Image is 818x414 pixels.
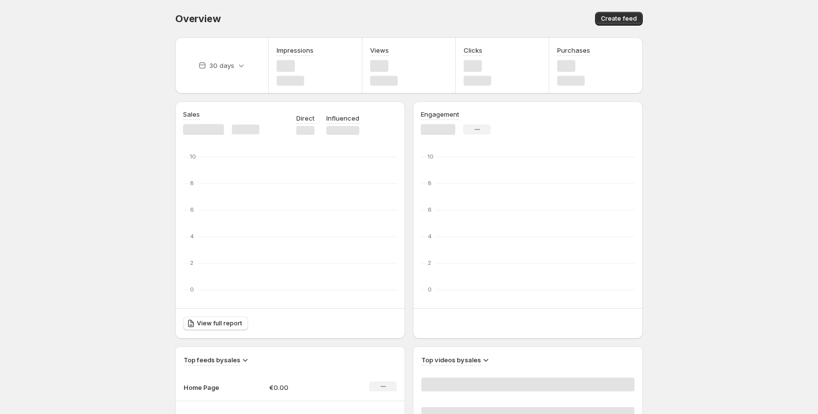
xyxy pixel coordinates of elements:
h3: Top videos by sales [421,355,481,365]
text: 8 [190,180,194,187]
h3: Views [370,45,389,55]
text: 0 [190,286,194,293]
text: 10 [428,153,434,160]
h3: Clicks [464,45,482,55]
p: Direct [296,113,315,123]
span: View full report [197,319,242,327]
text: 6 [190,206,194,213]
p: Influenced [326,113,359,123]
h3: Top feeds by sales [184,355,240,365]
p: 30 days [209,61,234,70]
text: 4 [428,233,432,240]
text: 2 [428,259,431,266]
span: Overview [175,13,220,25]
text: 2 [190,259,193,266]
p: €0.00 [269,382,339,392]
p: Home Page [184,382,233,392]
text: 8 [428,180,432,187]
text: 4 [190,233,194,240]
h3: Impressions [277,45,314,55]
span: Create feed [601,15,637,23]
text: 6 [428,206,432,213]
h3: Sales [183,109,200,119]
text: 0 [428,286,432,293]
button: Create feed [595,12,643,26]
h3: Purchases [557,45,590,55]
h3: Engagement [421,109,459,119]
a: View full report [183,317,248,330]
text: 10 [190,153,196,160]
